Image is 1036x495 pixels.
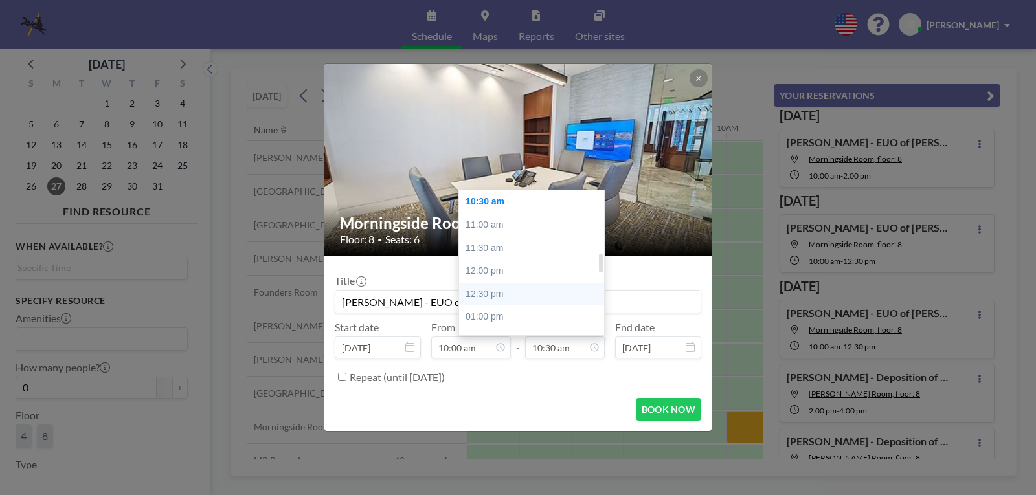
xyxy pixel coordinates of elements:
[615,321,655,334] label: End date
[459,237,611,260] div: 11:30 am
[340,233,374,246] span: Floor: 8
[431,321,455,334] label: From
[324,14,713,306] img: 537.jpg
[335,321,379,334] label: Start date
[377,235,382,245] span: •
[335,291,701,313] input: Joanne's reservation
[459,283,611,306] div: 12:30 pm
[516,325,520,354] span: -
[459,190,611,214] div: 10:30 am
[459,305,611,329] div: 01:00 pm
[335,274,365,287] label: Title
[459,259,611,283] div: 12:00 pm
[459,214,611,237] div: 11:00 am
[340,214,697,233] h2: Morningside Room
[350,371,445,384] label: Repeat (until [DATE])
[385,233,420,246] span: Seats: 6
[636,398,701,421] button: BOOK NOW
[459,329,611,352] div: 01:30 pm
